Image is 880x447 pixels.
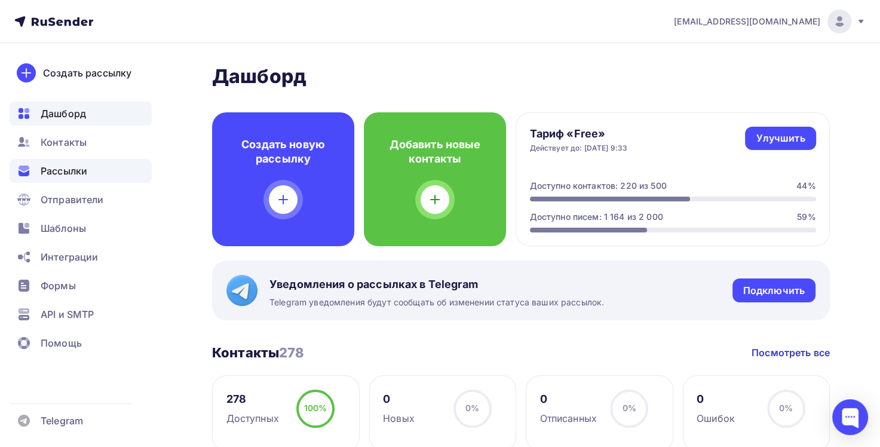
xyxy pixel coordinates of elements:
[674,16,820,27] span: [EMAIL_ADDRESS][DOMAIN_NAME]
[41,221,86,235] span: Шаблоны
[41,278,76,293] span: Формы
[41,135,87,149] span: Контакты
[212,344,305,361] h3: Контакты
[530,211,663,223] div: Доступно писем: 1 164 из 2 000
[779,403,793,413] span: 0%
[41,307,94,322] span: API и SMTP
[212,65,830,88] h2: Дашборд
[674,10,866,33] a: [EMAIL_ADDRESS][DOMAIN_NAME]
[10,188,152,212] a: Отправители
[743,284,805,298] div: Подключить
[530,127,628,141] h4: Тариф «Free»
[10,274,152,298] a: Формы
[41,106,86,121] span: Дашборд
[752,345,830,360] a: Посмотреть все
[383,392,415,406] div: 0
[465,403,479,413] span: 0%
[41,192,104,207] span: Отправители
[797,211,815,223] div: 59%
[304,403,327,413] span: 100%
[269,296,604,308] span: Telegram уведомления будут сообщать об изменении статуса ваших рассылок.
[756,131,805,145] div: Улучшить
[530,143,628,153] div: Действует до: [DATE] 9:33
[796,180,815,192] div: 44%
[41,336,82,350] span: Помощь
[226,392,279,406] div: 278
[10,130,152,154] a: Контакты
[41,414,83,428] span: Telegram
[697,392,735,406] div: 0
[43,66,131,80] div: Создать рассылку
[383,411,415,425] div: Новых
[231,137,335,166] h4: Создать новую рассылку
[41,164,87,178] span: Рассылки
[383,137,487,166] h4: Добавить новые контакты
[279,345,304,360] span: 278
[41,250,98,264] span: Интеграции
[697,411,735,425] div: Ошибок
[540,392,597,406] div: 0
[269,277,604,292] span: Уведомления о рассылках в Telegram
[226,411,279,425] div: Доступных
[10,159,152,183] a: Рассылки
[530,180,667,192] div: Доступно контактов: 220 из 500
[10,216,152,240] a: Шаблоны
[540,411,597,425] div: Отписанных
[622,403,636,413] span: 0%
[10,102,152,125] a: Дашборд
